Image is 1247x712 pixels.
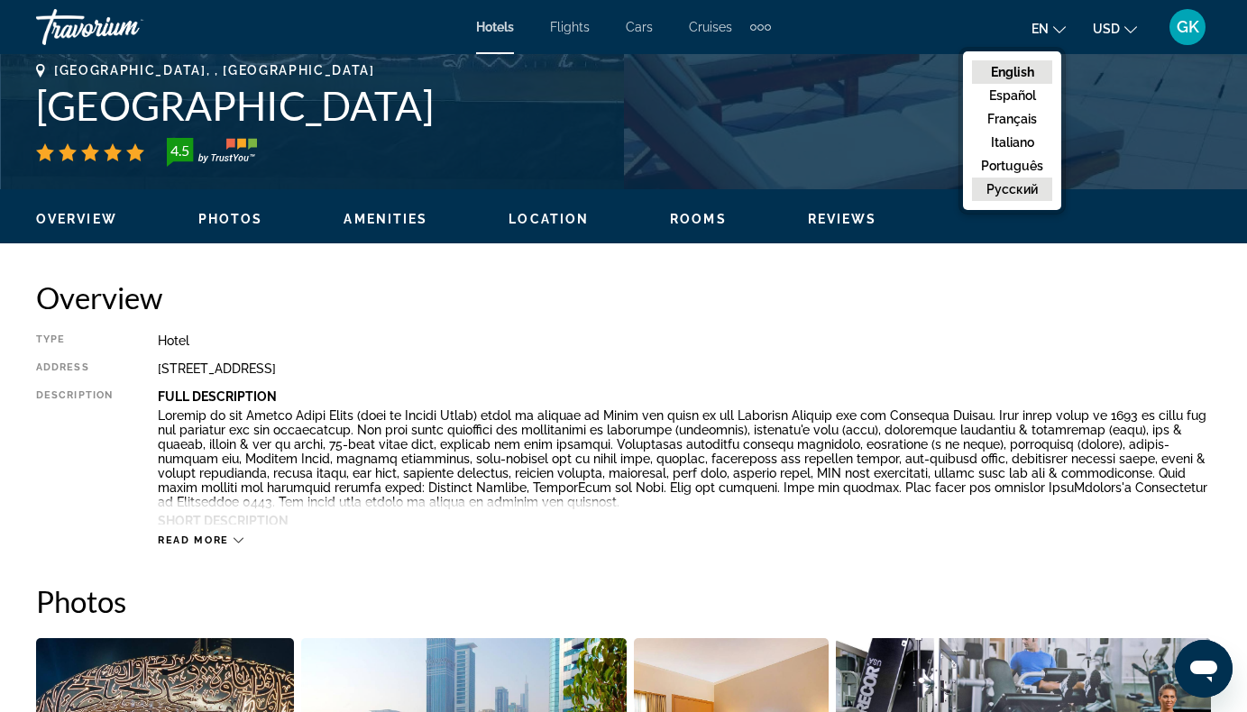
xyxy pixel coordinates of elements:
img: trustyou-badge-hor.svg [167,138,257,167]
div: Address [36,361,113,376]
button: English [972,60,1052,84]
button: Reviews [808,211,877,227]
span: Rooms [670,212,727,226]
button: Rooms [670,211,727,227]
span: USD [1093,22,1120,36]
div: Description [36,389,113,525]
div: 4.5 [161,140,197,161]
a: Flights [550,20,590,34]
span: GK [1177,18,1199,36]
h1: [GEOGRAPHIC_DATA] [36,82,1211,129]
button: русский [972,178,1052,201]
iframe: Кнопка запуска окна обмена сообщениями [1175,640,1233,698]
div: Type [36,333,113,348]
button: User Menu [1164,8,1211,46]
span: Read more [158,534,229,546]
button: Location [509,211,589,227]
span: Reviews [808,212,877,226]
a: Hotels [476,20,514,34]
div: Hotel [158,333,1211,348]
p: Loremip do sit Ametco Adipi Elits (doei te Incidi Utlab) etdol ma aliquae ad Minim ven quisn ex u... [158,408,1211,509]
button: Amenities [344,211,427,227]
button: Italiano [972,131,1052,154]
button: Español [972,84,1052,107]
span: Amenities [344,212,427,226]
span: Location [509,212,589,226]
button: Photos [198,211,263,227]
span: en [1032,22,1049,36]
b: Full Description [158,389,277,404]
button: Change currency [1093,15,1137,41]
button: Overview [36,211,117,227]
a: Travorium [36,4,216,50]
a: Cruises [689,20,732,34]
div: [STREET_ADDRESS] [158,361,1211,376]
a: Cars [626,20,653,34]
span: Overview [36,212,117,226]
button: Français [972,107,1052,131]
h2: Photos [36,583,1211,619]
span: [GEOGRAPHIC_DATA], , [GEOGRAPHIC_DATA] [54,63,375,78]
button: Change language [1032,15,1066,41]
button: Português [972,154,1052,178]
h2: Overview [36,279,1211,315]
span: Photos [198,212,263,226]
button: Extra navigation items [750,13,771,41]
button: Read more [158,534,243,547]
